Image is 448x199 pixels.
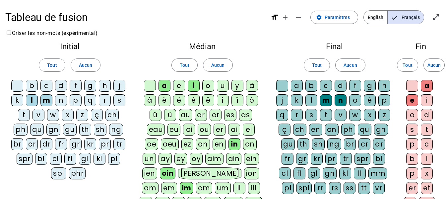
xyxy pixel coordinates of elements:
div: h [99,80,111,92]
div: ch [293,124,306,136]
div: fl [293,167,305,179]
button: Aucun [71,58,100,72]
div: a [421,80,433,92]
div: à [246,80,258,92]
div: â [144,94,156,106]
div: c [40,80,52,92]
div: l [26,94,38,106]
div: a [159,80,170,92]
div: spr [17,153,32,165]
div: v [335,109,347,121]
div: ê [188,94,200,106]
mat-icon: add [281,13,289,21]
div: ei [243,124,255,136]
div: ç [279,124,290,136]
button: Entrer en plein écran [429,11,443,24]
div: th [79,124,91,136]
div: ng [327,138,341,150]
div: qu [30,124,44,136]
div: om [196,182,212,194]
div: gr [70,138,82,150]
div: d [55,80,67,92]
div: il [233,182,245,194]
div: i [421,94,433,106]
div: ill [248,182,260,194]
div: î [217,94,229,106]
div: im [180,182,193,194]
div: b [305,80,317,92]
div: m [40,94,52,106]
div: t [320,109,332,121]
div: sh [94,124,106,136]
div: gu [63,124,77,136]
div: sh [312,138,325,150]
div: gl [308,167,320,179]
div: û [150,109,161,121]
mat-button-toggle-group: Language selection [363,10,424,24]
h1: Tableau de fusion [5,7,265,28]
span: Tout [312,61,322,69]
div: z [378,109,390,121]
div: ez [181,138,193,150]
div: è [159,94,170,106]
div: ou [198,124,211,136]
span: Tout [47,61,57,69]
div: s [113,94,125,106]
div: ion [244,167,259,179]
div: pr [99,138,111,150]
span: English [364,11,387,24]
div: a [291,80,303,92]
div: o [406,109,418,121]
span: Aucun [344,61,357,69]
mat-icon: open_in_full [432,13,440,21]
div: pl [282,182,294,194]
div: er [214,124,225,136]
div: c [421,138,433,150]
div: q [276,109,288,121]
div: i [188,80,200,92]
div: on [243,138,257,150]
div: gn [323,167,337,179]
div: t [421,124,433,136]
div: c [320,80,332,92]
button: Augmenter la taille de la police [279,11,292,24]
div: g [84,80,96,92]
div: phr [69,167,86,179]
div: é [173,94,185,106]
div: ien [142,167,157,179]
div: tt [358,182,370,194]
div: ï [231,94,243,106]
mat-icon: remove [294,13,302,21]
div: cr [26,138,38,150]
div: an [196,138,210,150]
div: kl [339,167,351,179]
span: Paramètres [325,13,350,21]
div: l [421,153,433,165]
div: s [305,109,317,121]
div: kl [94,153,105,165]
h2: Initial [11,43,129,50]
div: au [179,109,192,121]
div: ng [109,124,123,136]
div: er [406,182,418,194]
div: rs [329,182,341,194]
div: j [113,80,125,92]
div: ph [341,124,355,136]
button: Tout [39,58,65,72]
div: et [421,182,433,194]
div: bl [35,153,47,165]
div: f [349,80,361,92]
div: v [32,109,44,121]
div: rr [314,182,326,194]
div: bl [373,153,385,165]
div: pl [108,153,120,165]
div: gr [296,153,308,165]
div: en [309,124,322,136]
div: br [11,138,23,150]
div: f [70,80,82,92]
div: em [161,182,177,194]
span: Aucun [79,61,92,69]
div: m [320,94,332,106]
input: Griser les non-mots (expérimental) [7,31,11,35]
div: j [276,94,288,106]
